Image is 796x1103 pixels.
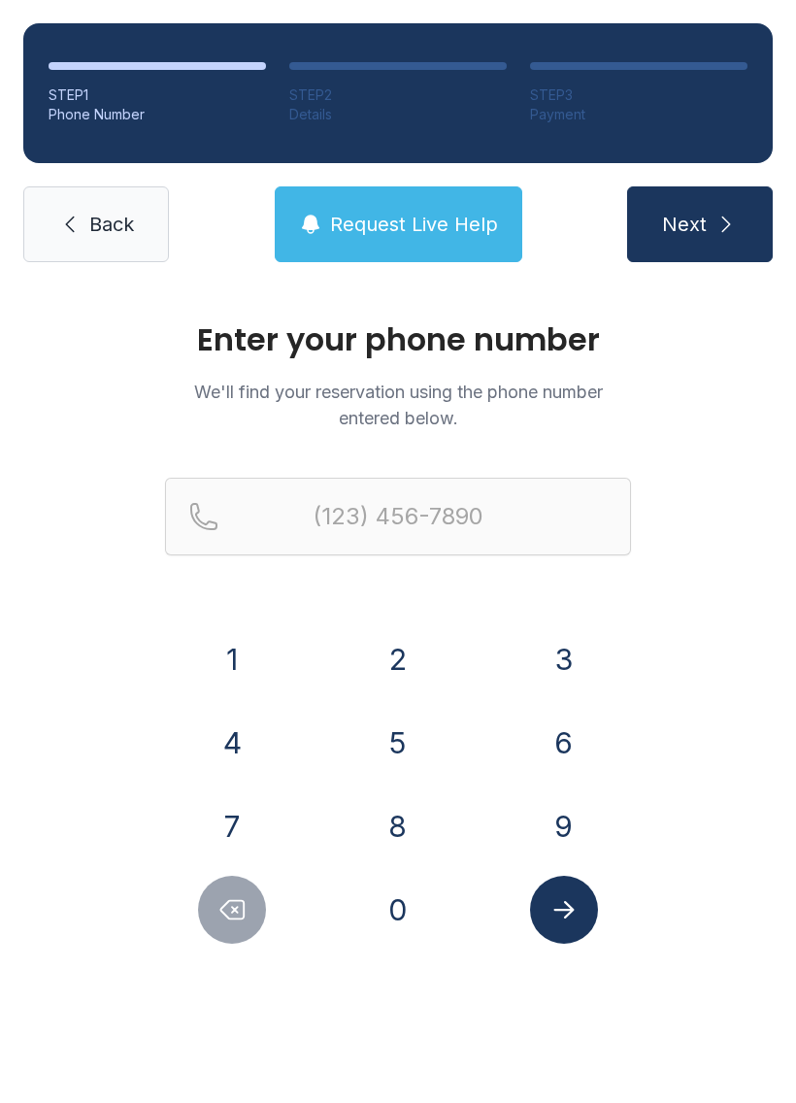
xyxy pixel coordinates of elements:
[198,625,266,693] button: 1
[364,625,432,693] button: 2
[530,876,598,944] button: Submit lookup form
[530,709,598,777] button: 6
[49,85,266,105] div: STEP 1
[289,85,507,105] div: STEP 2
[662,211,707,238] span: Next
[364,876,432,944] button: 0
[49,105,266,124] div: Phone Number
[198,876,266,944] button: Delete number
[289,105,507,124] div: Details
[165,324,631,355] h1: Enter your phone number
[330,211,498,238] span: Request Live Help
[364,709,432,777] button: 5
[530,625,598,693] button: 3
[198,709,266,777] button: 4
[89,211,134,238] span: Back
[165,478,631,555] input: Reservation phone number
[530,792,598,860] button: 9
[198,792,266,860] button: 7
[165,379,631,431] p: We'll find your reservation using the phone number entered below.
[530,105,747,124] div: Payment
[530,85,747,105] div: STEP 3
[364,792,432,860] button: 8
